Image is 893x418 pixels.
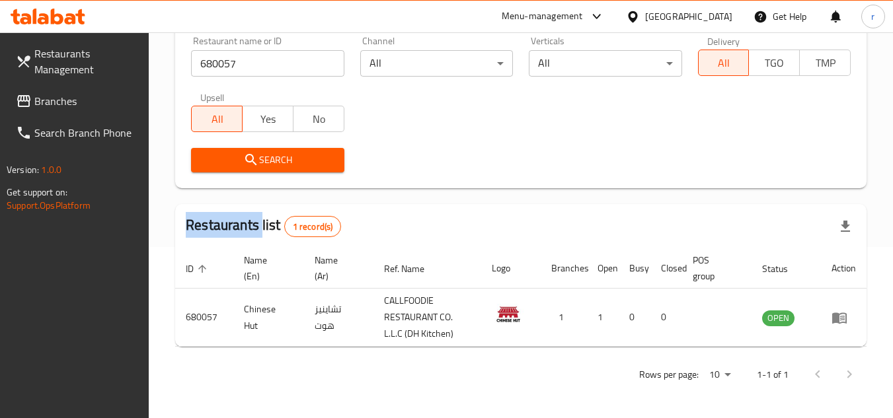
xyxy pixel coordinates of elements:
a: Branches [5,85,149,117]
button: TGO [748,50,800,76]
span: All [704,53,744,73]
button: Search [191,148,344,172]
div: Rows per page: [704,365,736,385]
span: 1 record(s) [285,221,341,233]
button: Yes [242,106,293,132]
button: No [293,106,344,132]
span: Status [762,261,805,277]
td: CALLFOODIE RESTAURANT CO. L.L.C (DH Kitchen) [373,289,481,347]
th: Busy [619,248,650,289]
h2: Restaurants list [186,215,341,237]
span: Get support on: [7,184,67,201]
button: TMP [799,50,851,76]
p: Rows per page: [639,366,699,383]
table: enhanced table [175,248,867,347]
span: All [197,110,237,129]
p: 1-1 of 1 [757,366,789,383]
th: Closed [650,248,682,289]
div: Total records count [284,216,342,237]
td: تشاينيز هوت [304,289,374,347]
img: Chinese Hut [492,298,525,331]
span: Branches [34,93,139,109]
a: Support.OpsPlatform [7,197,91,214]
td: Chinese Hut [233,289,303,347]
span: r [871,9,874,24]
button: All [698,50,750,76]
span: Version: [7,161,39,178]
td: 1 [587,289,619,347]
span: ID [186,261,211,277]
input: Search for restaurant name or ID.. [191,50,344,77]
div: All [360,50,513,77]
td: 680057 [175,289,233,347]
th: Open [587,248,619,289]
span: Name (Ar) [315,252,358,284]
span: Name (En) [244,252,288,284]
span: OPEN [762,310,795,326]
td: 0 [650,289,682,347]
div: Export file [830,211,861,242]
th: Action [821,248,867,289]
span: No [299,110,339,129]
span: Yes [248,110,288,129]
th: Logo [481,248,541,289]
div: Menu [832,310,856,326]
span: TGO [754,53,795,73]
span: Search [202,152,333,168]
div: All [529,50,681,77]
td: 0 [619,289,650,347]
div: Menu-management [502,9,583,24]
td: 1 [541,289,587,347]
a: Restaurants Management [5,38,149,85]
button: All [191,106,243,132]
label: Delivery [707,36,740,46]
div: [GEOGRAPHIC_DATA] [645,9,732,24]
span: 1.0.0 [41,161,61,178]
span: TMP [805,53,845,73]
th: Branches [541,248,587,289]
a: Search Branch Phone [5,117,149,149]
span: Search Branch Phone [34,125,139,141]
span: POS group [693,252,736,284]
span: Ref. Name [384,261,442,277]
label: Upsell [200,92,225,102]
span: Restaurants Management [34,46,139,77]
